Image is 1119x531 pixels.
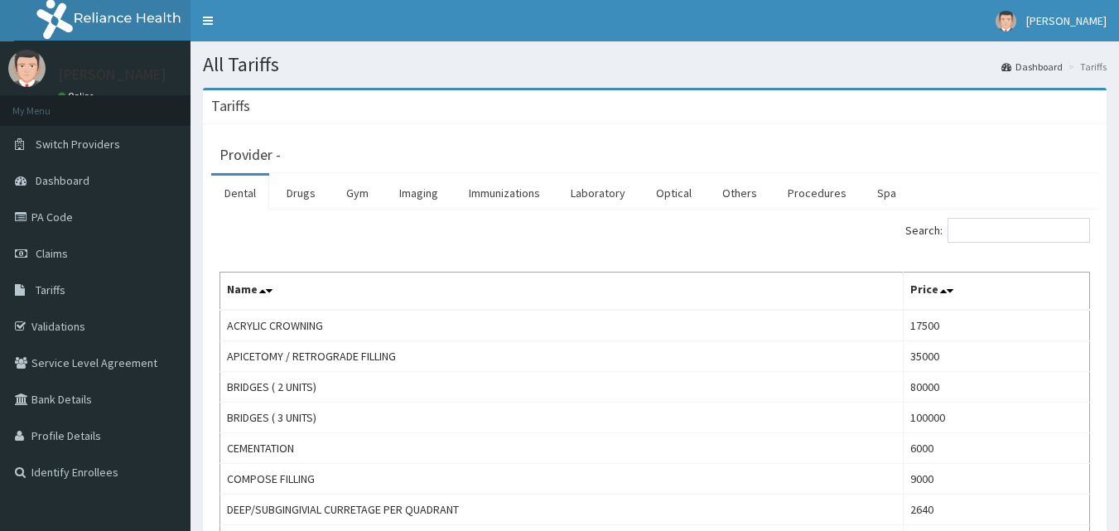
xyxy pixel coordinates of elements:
span: Tariffs [36,282,65,297]
span: Dashboard [36,173,89,188]
span: [PERSON_NAME] [1026,13,1107,28]
th: Name [220,273,904,311]
span: Claims [36,246,68,261]
td: 35000 [904,341,1090,372]
a: Online [58,90,98,102]
span: Switch Providers [36,137,120,152]
p: [PERSON_NAME] [58,67,166,82]
a: Others [709,176,770,210]
li: Tariffs [1064,60,1107,74]
h1: All Tariffs [203,54,1107,75]
td: APICETOMY / RETROGRADE FILLING [220,341,904,372]
td: 6000 [904,433,1090,464]
input: Search: [948,218,1090,243]
td: BRIDGES ( 3 UNITS) [220,403,904,433]
a: Dental [211,176,269,210]
td: BRIDGES ( 2 UNITS) [220,372,904,403]
td: COMPOSE FILLING [220,464,904,495]
img: User Image [996,11,1016,31]
a: Gym [333,176,382,210]
td: 2640 [904,495,1090,525]
td: 17500 [904,310,1090,341]
h3: Tariffs [211,99,250,113]
h3: Provider - [219,147,281,162]
td: DEEP/SUBGINGIVIAL CURRETAGE PER QUADRANT [220,495,904,525]
td: 80000 [904,372,1090,403]
a: Laboratory [557,176,639,210]
td: 9000 [904,464,1090,495]
a: Optical [643,176,705,210]
label: Search: [905,218,1090,243]
td: CEMENTATION [220,433,904,464]
a: Immunizations [456,176,553,210]
a: Procedures [774,176,860,210]
td: ACRYLIC CROWNING [220,310,904,341]
img: User Image [8,50,46,87]
a: Dashboard [1001,60,1063,74]
th: Price [904,273,1090,311]
a: Drugs [273,176,329,210]
td: 100000 [904,403,1090,433]
a: Spa [864,176,909,210]
a: Imaging [386,176,451,210]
